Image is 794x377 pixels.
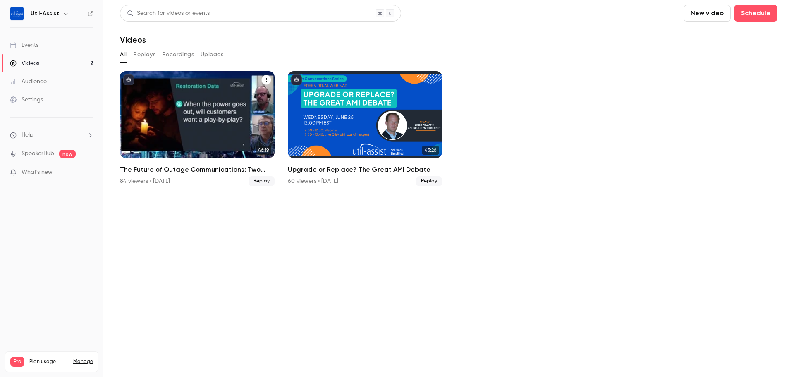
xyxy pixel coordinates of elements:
[10,96,43,104] div: Settings
[10,77,47,86] div: Audience
[291,74,302,85] button: published
[256,146,271,155] span: 46:19
[416,176,442,186] span: Replay
[127,9,210,18] div: Search for videos or events
[22,131,33,139] span: Help
[59,150,76,158] span: new
[120,71,275,186] li: The Future of Outage Communications: Two Expert Perspectives
[120,35,146,45] h1: Videos
[120,177,170,185] div: 84 viewers • [DATE]
[10,59,39,67] div: Videos
[288,165,442,175] h2: Upgrade or Replace? The Great AMI Debate
[84,169,93,176] iframe: Noticeable Trigger
[120,71,275,186] a: 46:19The Future of Outage Communications: Two Expert Perspectives84 viewers • [DATE]Replay
[422,146,439,155] span: 43:26
[201,48,224,61] button: Uploads
[123,74,134,85] button: published
[120,48,127,61] button: All
[734,5,777,22] button: Schedule
[73,358,93,365] a: Manage
[288,71,442,186] a: 43:26Upgrade or Replace? The Great AMI Debate60 viewers • [DATE]Replay
[10,7,24,20] img: Util-Assist
[684,5,731,22] button: New video
[22,168,53,177] span: What's new
[29,358,68,365] span: Plan usage
[10,131,93,139] li: help-dropdown-opener
[288,177,338,185] div: 60 viewers • [DATE]
[10,41,38,49] div: Events
[249,176,275,186] span: Replay
[120,5,777,372] section: Videos
[31,10,59,18] h6: Util-Assist
[120,165,275,175] h2: The Future of Outage Communications: Two Expert Perspectives
[10,357,24,367] span: Pro
[288,71,442,186] li: Upgrade or Replace? The Great AMI Debate
[120,71,777,186] ul: Videos
[22,149,54,158] a: SpeakerHub
[162,48,194,61] button: Recordings
[133,48,155,61] button: Replays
